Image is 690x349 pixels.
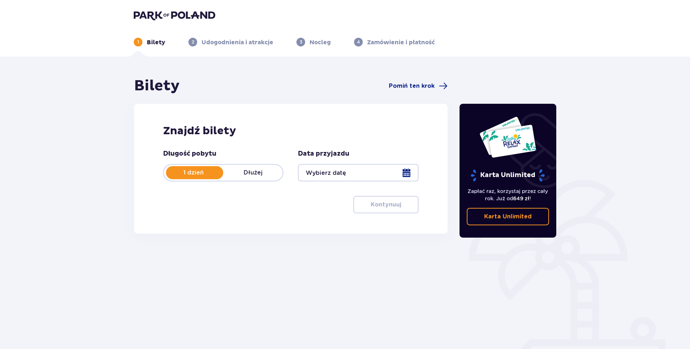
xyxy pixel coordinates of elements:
h1: Bilety [134,77,180,95]
p: Karta Unlimited [484,213,532,221]
p: Udogodnienia i atrakcje [201,38,273,46]
p: Bilety [147,38,165,46]
p: Długość pobytu [163,149,216,158]
p: 1 [137,39,139,45]
p: 3 [300,39,302,45]
p: 4 [357,39,360,45]
span: 649 zł [513,196,529,201]
p: Karta Unlimited [470,169,545,182]
p: Nocleg [309,38,331,46]
p: Zapłać raz, korzystaj przez cały rok. Już od ! [467,188,549,202]
p: Dłużej [223,169,283,177]
img: Park of Poland logo [134,10,215,20]
p: 2 [192,39,194,45]
p: Kontynuuj [371,201,401,209]
p: Zamówienie i płatność [367,38,435,46]
h2: Znajdź bilety [163,124,419,138]
p: Data przyjazdu [298,149,349,158]
button: Kontynuuj [353,196,419,213]
a: Karta Unlimited [467,208,549,225]
a: Pomiń ten krok [389,82,448,90]
span: Pomiń ten krok [389,82,435,90]
p: 1 dzień [164,169,223,177]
